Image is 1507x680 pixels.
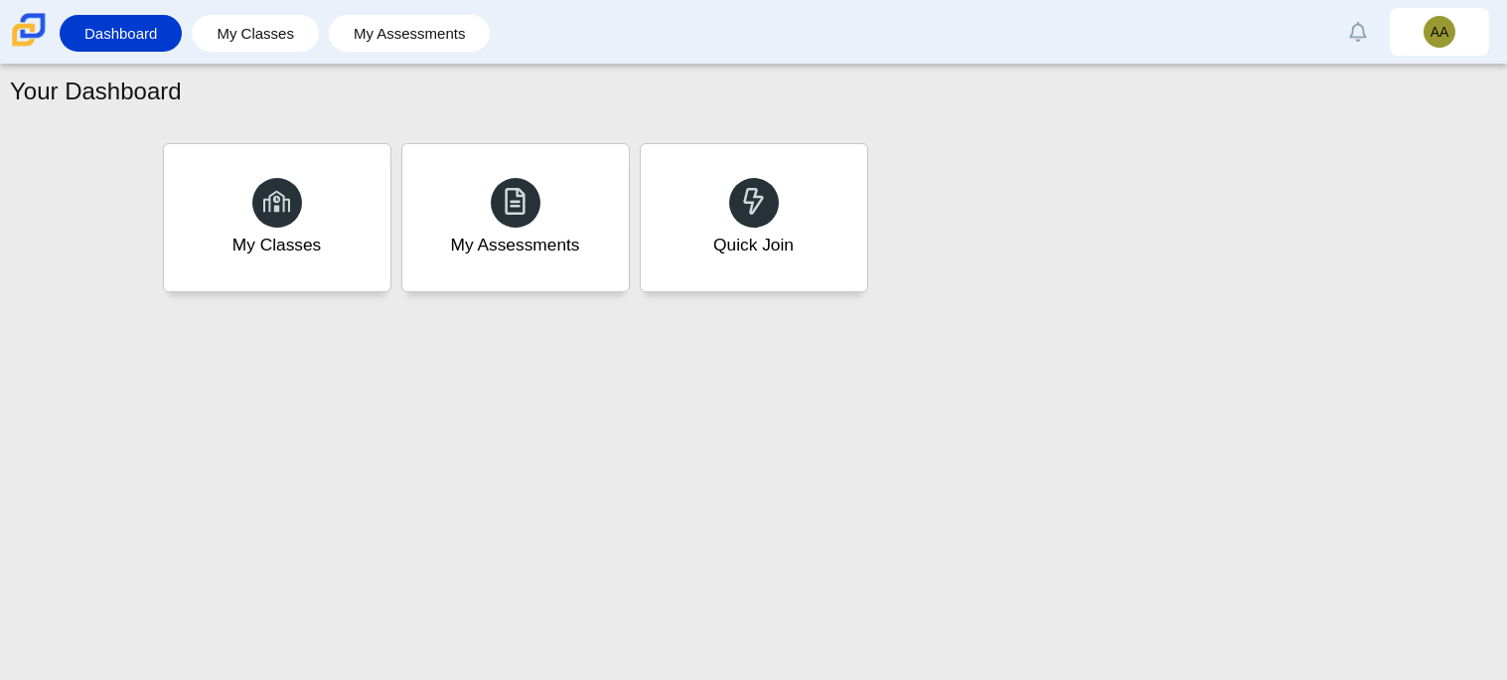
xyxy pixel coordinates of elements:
a: AA [1390,8,1489,56]
a: My Classes [202,15,309,52]
a: My Assessments [339,15,481,52]
div: My Classes [232,233,322,257]
div: Quick Join [713,233,794,257]
h1: Your Dashboard [10,75,182,108]
a: My Assessments [401,143,630,292]
a: Alerts [1336,10,1380,54]
a: Carmen School of Science & Technology [8,37,50,54]
span: AA [1431,25,1449,39]
a: Dashboard [70,15,172,52]
img: Carmen School of Science & Technology [8,9,50,51]
div: My Assessments [451,233,580,257]
a: Quick Join [640,143,868,292]
a: My Classes [163,143,391,292]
